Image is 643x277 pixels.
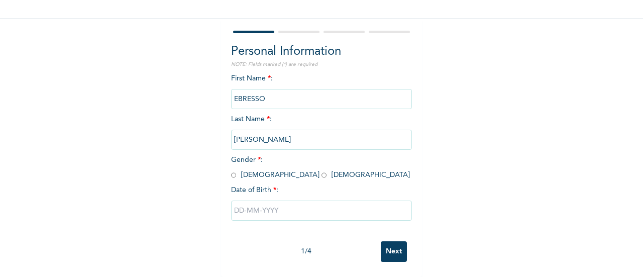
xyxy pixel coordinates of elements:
h2: Personal Information [231,43,412,61]
input: DD-MM-YYYY [231,201,412,221]
span: Date of Birth : [231,185,278,196]
p: NOTE: Fields marked (*) are required [231,61,412,68]
div: 1 / 4 [231,246,381,257]
span: Gender : [DEMOGRAPHIC_DATA] [DEMOGRAPHIC_DATA] [231,156,410,178]
input: Enter your first name [231,89,412,109]
input: Enter your last name [231,130,412,150]
span: First Name : [231,75,412,103]
input: Next [381,241,407,262]
span: Last Name : [231,116,412,143]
